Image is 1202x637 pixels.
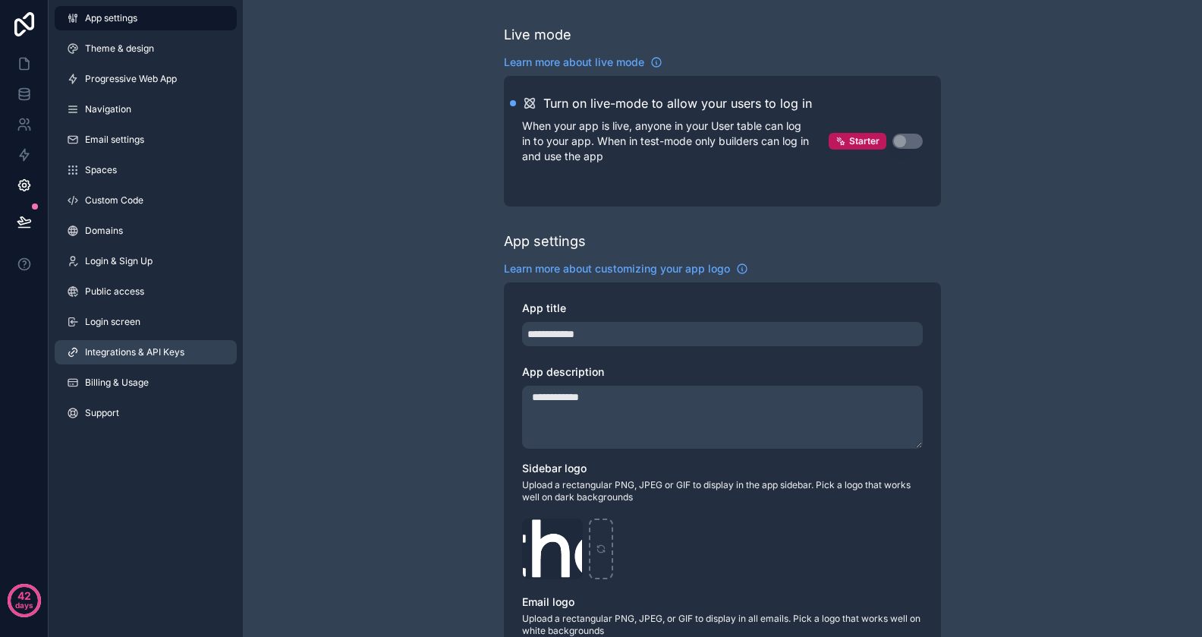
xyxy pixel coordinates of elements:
span: Domains [85,225,123,237]
span: Learn more about live mode [504,55,644,70]
a: Custom Code [55,188,237,213]
a: Navigation [55,97,237,121]
a: Spaces [55,158,237,182]
span: Spaces [85,164,117,176]
a: Progressive Web App [55,67,237,91]
a: Learn more about customizing your app logo [504,261,748,276]
p: days [15,594,33,616]
span: Email settings [85,134,144,146]
span: App description [522,365,604,378]
span: Email logo [522,595,574,608]
span: App settings [85,12,137,24]
span: Billing & Usage [85,377,149,389]
h2: Turn on live-mode to allow your users to log in [543,94,812,112]
a: Login & Sign Up [55,249,237,273]
span: Starter [849,135,879,147]
span: Sidebar logo [522,462,587,475]
a: Integrations & API Keys [55,340,237,364]
span: Integrations & API Keys [85,346,184,358]
a: Email settings [55,128,237,152]
span: Login & Sign Up [85,255,153,267]
span: Learn more about customizing your app logo [504,261,730,276]
a: Domains [55,219,237,243]
span: Navigation [85,103,131,115]
span: Progressive Web App [85,73,177,85]
span: Upload a rectangular PNG, JPEG or GIF to display in the app sidebar. Pick a logo that works well ... [522,479,923,503]
span: App title [522,301,566,314]
a: Login screen [55,310,237,334]
div: App settings [504,231,586,252]
p: When your app is live, anyone in your User table can log in to your app. When in test-mode only b... [522,118,829,164]
div: Live mode [504,24,571,46]
span: Custom Code [85,194,143,207]
span: Public access [85,285,144,298]
a: App settings [55,6,237,30]
span: Login screen [85,316,140,328]
a: Learn more about live mode [504,55,662,70]
a: Theme & design [55,36,237,61]
span: Support [85,407,119,419]
p: 42 [17,588,31,604]
a: Public access [55,279,237,304]
span: Upload a rectangular PNG, JPEG, or GIF to display in all emails. Pick a logo that works well on w... [522,613,923,637]
span: Theme & design [85,43,154,55]
a: Billing & Usage [55,371,237,395]
a: Support [55,401,237,425]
